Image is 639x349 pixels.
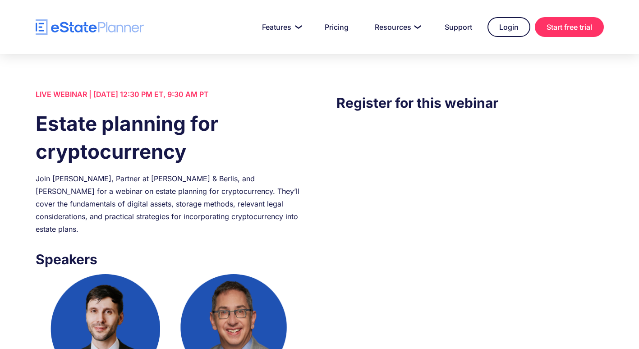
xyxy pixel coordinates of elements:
[36,249,303,270] h3: Speakers
[36,88,303,101] div: LIVE WEBINAR | [DATE] 12:30 PM ET, 9:30 AM PT
[364,18,429,36] a: Resources
[487,17,530,37] a: Login
[434,18,483,36] a: Support
[251,18,309,36] a: Features
[314,18,359,36] a: Pricing
[36,110,303,165] h1: Estate planning for cryptocurrency
[535,17,604,37] a: Start free trial
[336,92,603,113] h3: Register for this webinar
[36,172,303,235] div: Join [PERSON_NAME], Partner at [PERSON_NAME] & Berlis, and [PERSON_NAME] for a webinar on estate ...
